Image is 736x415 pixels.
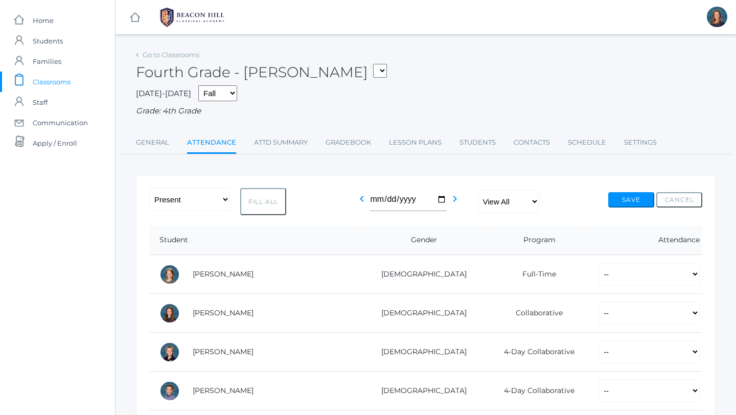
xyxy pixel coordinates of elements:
[240,188,286,215] button: Fill All
[136,105,716,117] div: Grade: 4th Grade
[482,255,588,294] td: Full-Time
[193,308,254,317] a: [PERSON_NAME]
[482,294,588,333] td: Collaborative
[482,372,588,410] td: 4-Day Collaborative
[33,92,48,112] span: Staff
[193,386,254,395] a: [PERSON_NAME]
[254,132,308,153] a: Attd Summary
[33,72,71,92] span: Classrooms
[589,225,702,255] th: Attendance
[482,225,588,255] th: Program
[356,193,368,205] i: chevron_left
[707,7,727,27] div: Ellie Bradley
[33,133,77,153] span: Apply / Enroll
[136,64,387,80] h2: Fourth Grade - [PERSON_NAME]
[358,333,482,372] td: [DEMOGRAPHIC_DATA]
[159,264,180,285] div: Amelia Adams
[568,132,606,153] a: Schedule
[514,132,550,153] a: Contacts
[136,132,169,153] a: General
[358,372,482,410] td: [DEMOGRAPHIC_DATA]
[482,333,588,372] td: 4-Day Collaborative
[136,88,191,98] span: [DATE]-[DATE]
[608,192,654,207] button: Save
[656,192,702,207] button: Cancel
[33,51,61,72] span: Families
[358,225,482,255] th: Gender
[624,132,657,153] a: Settings
[159,303,180,324] div: Claire Arnold
[449,197,461,207] a: chevron_right
[33,31,63,51] span: Students
[326,132,371,153] a: Gradebook
[159,342,180,362] div: Levi Beaty
[358,294,482,333] td: [DEMOGRAPHIC_DATA]
[154,5,231,30] img: BHCALogos-05-308ed15e86a5a0abce9b8dd61676a3503ac9727e845dece92d48e8588c001991.png
[33,10,54,31] span: Home
[193,269,254,279] a: [PERSON_NAME]
[193,347,254,356] a: [PERSON_NAME]
[143,51,199,59] a: Go to Classrooms
[459,132,496,153] a: Students
[159,381,180,401] div: James Bernardi
[33,112,88,133] span: Communication
[358,255,482,294] td: [DEMOGRAPHIC_DATA]
[449,193,461,205] i: chevron_right
[187,132,236,154] a: Attendance
[149,225,358,255] th: Student
[389,132,442,153] a: Lesson Plans
[356,197,368,207] a: chevron_left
